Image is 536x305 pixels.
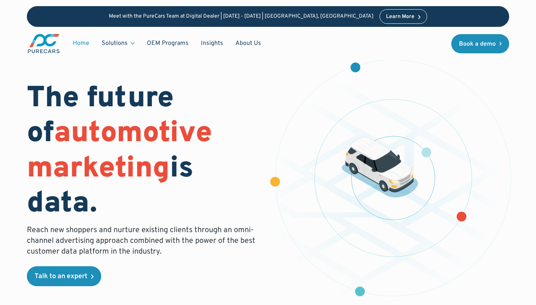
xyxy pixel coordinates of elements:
div: Solutions [102,39,128,48]
p: Reach new shoppers and nurture existing clients through an omni-channel advertising approach comb... [27,225,259,257]
h1: The future of is data. [27,82,259,222]
img: illustration of a vehicle [341,137,418,198]
a: Learn More [380,9,427,24]
div: Book a demo [459,41,496,47]
a: main [27,33,61,54]
a: Insights [195,36,229,51]
a: Talk to an expert [27,266,101,286]
img: purecars logo [27,33,61,54]
a: Book a demo [451,34,510,53]
div: Learn More [386,14,414,20]
p: Meet with the PureCars Team at Digital Dealer | [DATE] - [DATE] | [GEOGRAPHIC_DATA], [GEOGRAPHIC_... [109,13,373,20]
a: About Us [229,36,267,51]
span: automotive marketing [27,115,212,187]
a: OEM Programs [141,36,195,51]
div: Talk to an expert [35,273,87,280]
a: Home [67,36,95,51]
div: Solutions [95,36,141,51]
